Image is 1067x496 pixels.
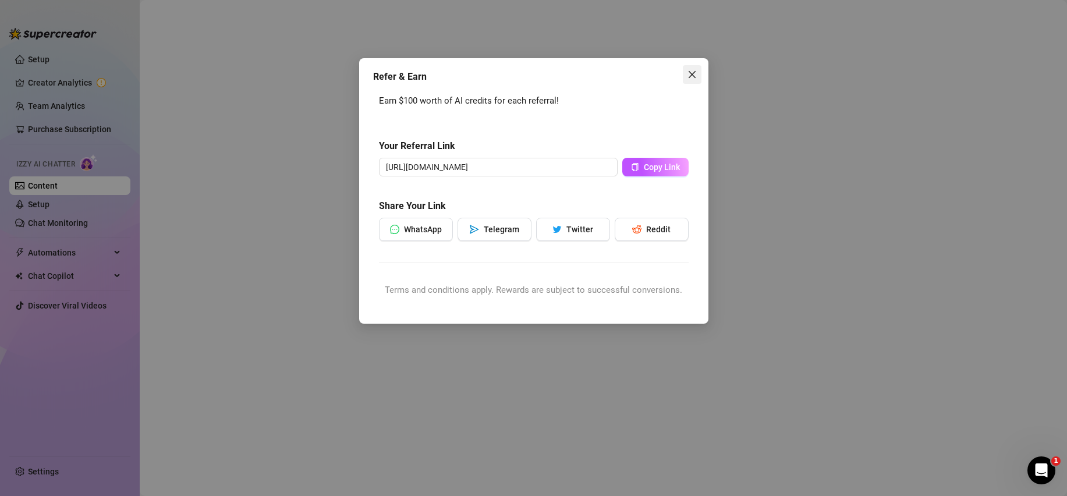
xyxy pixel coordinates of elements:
[687,70,697,79] span: close
[379,199,689,213] h5: Share Your Link
[484,225,519,234] span: Telegram
[683,65,701,84] button: Close
[683,70,701,79] span: Close
[646,225,671,234] span: Reddit
[615,218,689,241] button: redditReddit
[390,225,399,234] span: message
[552,225,562,234] span: twitter
[470,225,479,234] span: send
[379,139,689,153] h5: Your Referral Link
[1027,456,1055,484] iframe: Intercom live chat
[458,218,531,241] button: sendTelegram
[631,163,639,171] span: copy
[632,225,641,234] span: reddit
[373,70,694,84] div: Refer & Earn
[404,225,442,234] span: WhatsApp
[379,94,689,108] div: Earn $100 worth of AI credits for each referral!
[379,218,453,241] button: messageWhatsApp
[1051,456,1061,466] span: 1
[622,158,689,176] button: Copy Link
[536,218,610,241] button: twitterTwitter
[379,284,689,297] div: Terms and conditions apply. Rewards are subject to successful conversions.
[566,225,593,234] span: Twitter
[644,162,680,172] span: Copy Link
